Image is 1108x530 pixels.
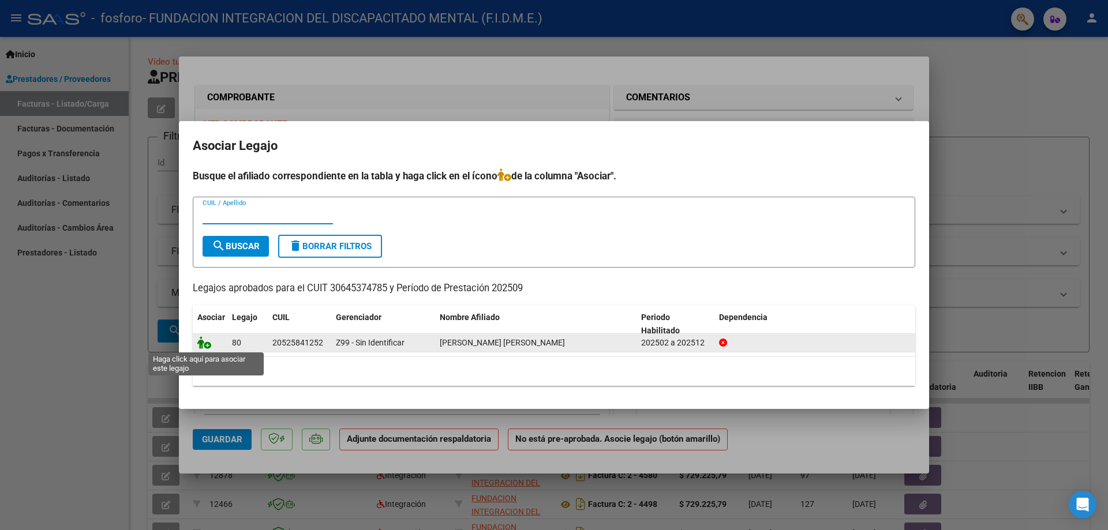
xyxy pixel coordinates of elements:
[440,338,565,347] span: BENITEZ ALVARENGA THIAGO AIKEN
[440,313,500,322] span: Nombre Afiliado
[272,336,323,349] div: 20525841252
[272,313,290,322] span: CUIL
[203,236,269,257] button: Buscar
[268,305,331,343] datatable-header-cell: CUIL
[331,305,435,343] datatable-header-cell: Gerenciador
[193,135,915,157] h2: Asociar Legajo
[336,338,405,347] span: Z99 - Sin Identificar
[719,313,768,322] span: Dependencia
[641,313,680,335] span: Periodo Habilitado
[289,239,302,253] mat-icon: delete
[336,313,381,322] span: Gerenciador
[714,305,916,343] datatable-header-cell: Dependencia
[197,313,225,322] span: Asociar
[435,305,637,343] datatable-header-cell: Nombre Afiliado
[1069,491,1096,518] div: Open Intercom Messenger
[193,305,227,343] datatable-header-cell: Asociar
[227,305,268,343] datatable-header-cell: Legajo
[641,336,710,349] div: 202502 a 202512
[232,338,241,347] span: 80
[193,357,915,386] div: 1 registros
[232,313,257,322] span: Legajo
[193,281,915,296] p: Legajos aprobados para el CUIT 30645374785 y Período de Prestación 202509
[212,239,226,253] mat-icon: search
[637,305,714,343] datatable-header-cell: Periodo Habilitado
[278,235,382,258] button: Borrar Filtros
[289,241,372,251] span: Borrar Filtros
[193,168,915,183] h4: Busque el afiliado correspondiente en la tabla y haga click en el ícono de la columna "Asociar".
[212,241,260,251] span: Buscar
